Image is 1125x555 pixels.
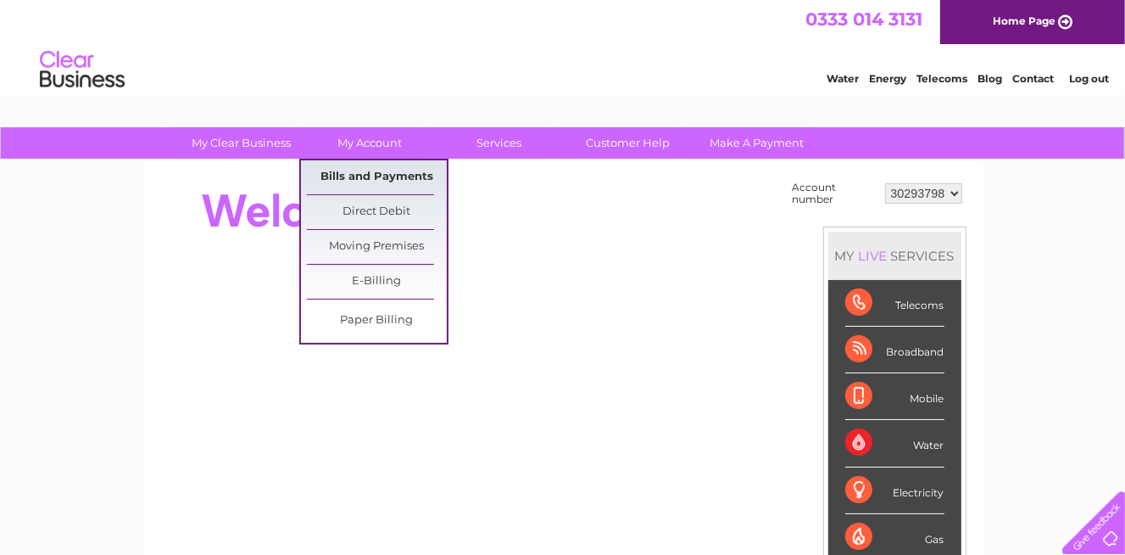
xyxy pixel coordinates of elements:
a: Direct Debit [307,195,447,229]
a: Moving Premises [307,230,447,264]
img: logo.png [39,44,125,96]
a: Customer Help [558,127,698,159]
a: Contact [1012,72,1054,85]
a: Bills and Payments [307,160,447,194]
a: 0333 014 3131 [805,8,922,30]
div: LIVE [855,248,891,264]
td: Account number [788,177,881,210]
a: Telecoms [916,72,967,85]
a: Blog [977,72,1002,85]
a: Make A Payment [687,127,827,159]
a: My Account [300,127,440,159]
div: Mobile [845,373,944,420]
a: Energy [869,72,906,85]
div: Broadband [845,327,944,373]
div: Electricity [845,468,944,514]
div: MY SERVICES [828,232,961,280]
div: Water [845,420,944,467]
div: Telecoms [845,280,944,327]
a: Log out [1069,72,1109,85]
div: Clear Business is a trading name of Verastar Limited (registered in [GEOGRAPHIC_DATA] No. 3667643... [163,9,964,82]
a: E-Billing [307,265,447,299]
a: Paper Billing [307,304,447,338]
a: Water [827,72,859,85]
a: My Clear Business [171,127,311,159]
a: Services [429,127,569,159]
